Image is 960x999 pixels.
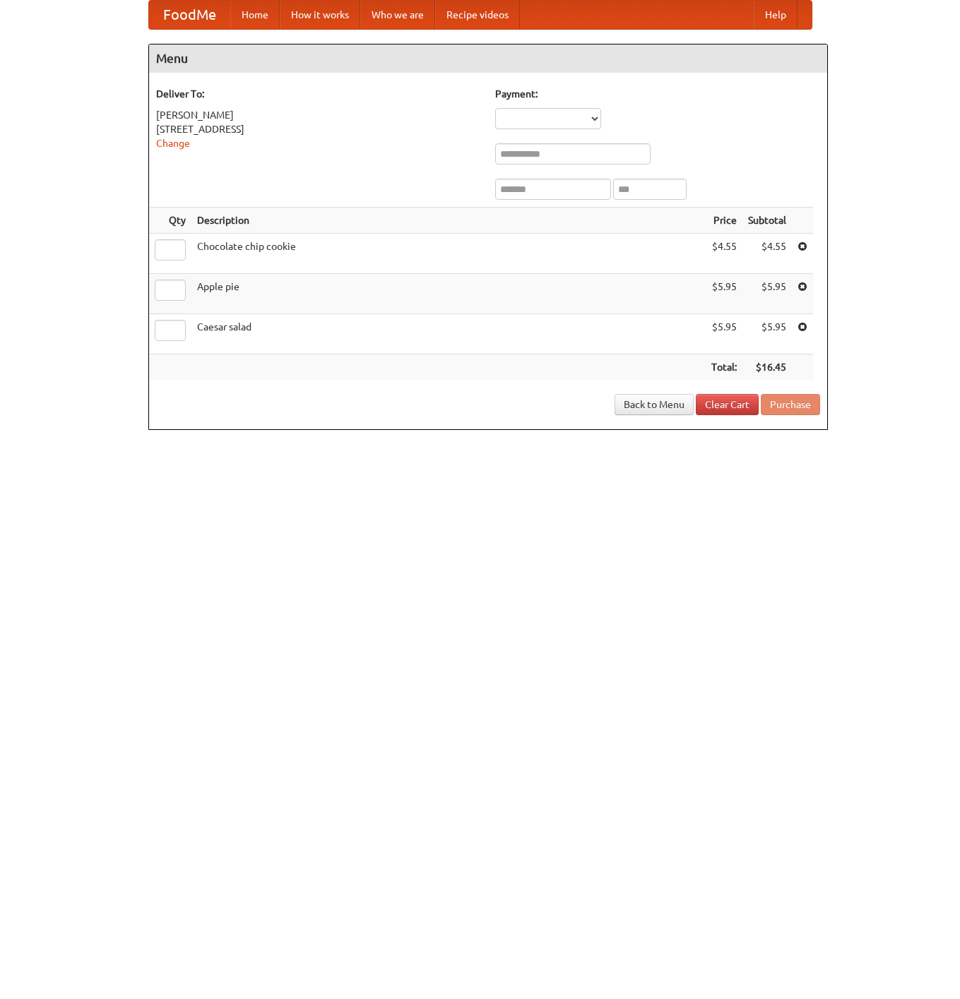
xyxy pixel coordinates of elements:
[435,1,520,29] a: Recipe videos
[191,234,706,274] td: Chocolate chip cookie
[156,122,481,136] div: [STREET_ADDRESS]
[706,234,742,274] td: $4.55
[156,138,190,149] a: Change
[230,1,280,29] a: Home
[742,354,792,381] th: $16.45
[696,394,759,415] a: Clear Cart
[742,234,792,274] td: $4.55
[742,274,792,314] td: $5.95
[280,1,360,29] a: How it works
[615,394,694,415] a: Back to Menu
[149,208,191,234] th: Qty
[149,1,230,29] a: FoodMe
[156,108,481,122] div: [PERSON_NAME]
[191,314,706,354] td: Caesar salad
[706,274,742,314] td: $5.95
[156,87,481,101] h5: Deliver To:
[495,87,820,101] h5: Payment:
[754,1,798,29] a: Help
[149,44,827,73] h4: Menu
[706,208,742,234] th: Price
[191,274,706,314] td: Apple pie
[706,354,742,381] th: Total:
[742,314,792,354] td: $5.95
[761,394,820,415] button: Purchase
[191,208,706,234] th: Description
[742,208,792,234] th: Subtotal
[360,1,435,29] a: Who we are
[706,314,742,354] td: $5.95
